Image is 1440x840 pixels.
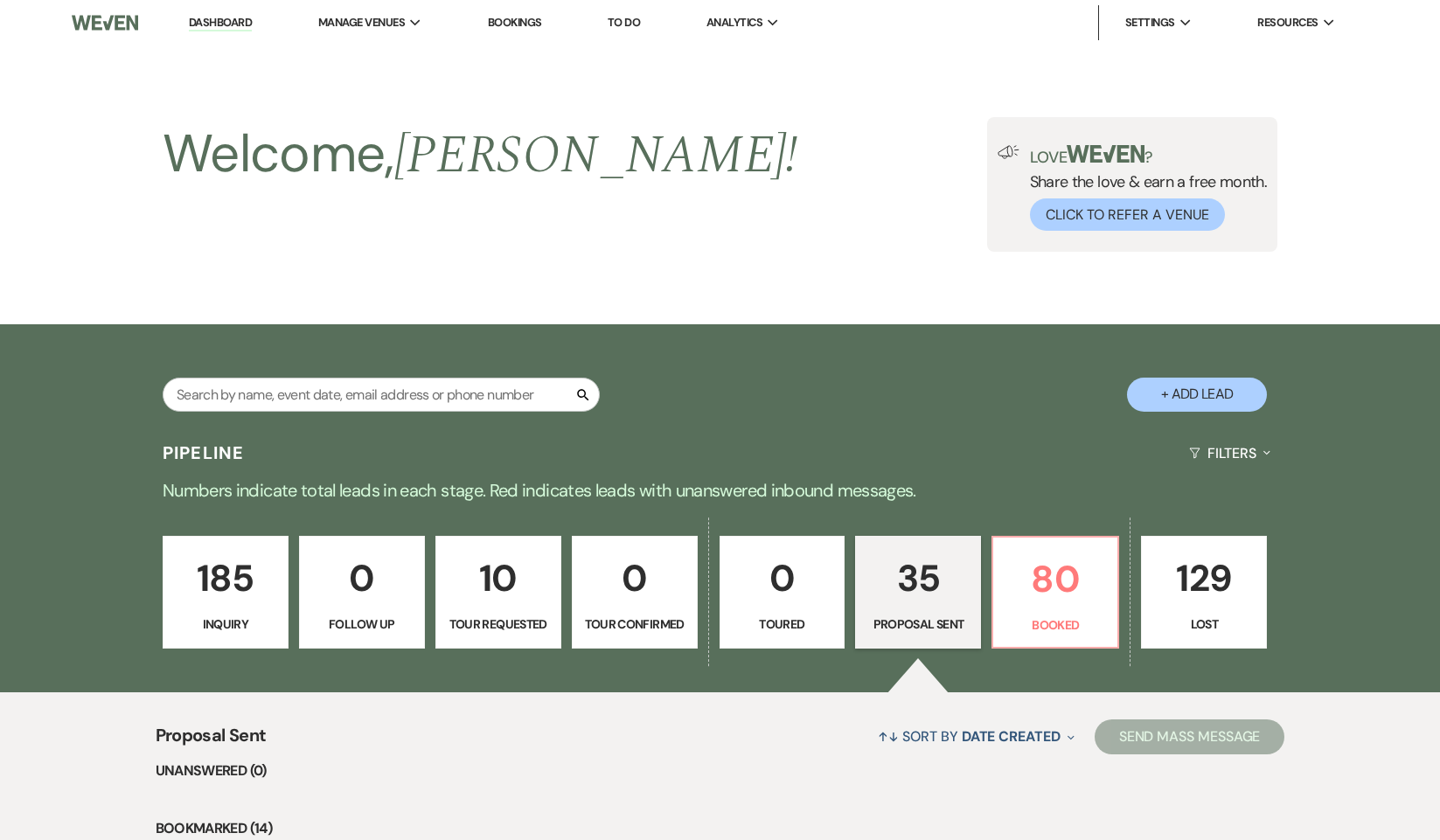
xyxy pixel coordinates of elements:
a: 80Booked [991,536,1119,649]
p: Booked [1004,615,1107,635]
p: 0 [583,549,686,607]
a: 185Inquiry [163,536,289,649]
p: Tour Requested [447,614,550,634]
p: Follow Up [310,614,414,634]
span: Settings [1125,14,1175,31]
img: Weven Logo [72,4,138,41]
p: 0 [731,549,834,607]
h2: Welcome, [163,117,798,192]
button: + Add Lead [1127,378,1267,412]
p: 129 [1152,549,1256,607]
p: Love ? [1030,145,1268,165]
img: weven-logo-green.svg [1067,145,1144,163]
p: 80 [1004,550,1107,608]
a: 0Toured [720,536,845,649]
button: Send Mass Message [1095,719,1285,754]
span: Proposal Sent [156,722,267,760]
a: 0Follow Up [299,536,425,649]
input: Search by name, event date, email address or phone number [163,378,600,412]
span: Resources [1257,14,1318,31]
a: 35Proposal Sent [855,536,981,649]
a: 0Tour Confirmed [572,536,698,649]
img: loud-speaker-illustration.svg [998,145,1019,159]
p: Tour Confirmed [583,614,686,634]
button: Click to Refer a Venue [1030,198,1225,231]
span: [PERSON_NAME] ! [394,115,798,196]
a: 129Lost [1141,536,1267,649]
div: Share the love & earn a free month. [1019,145,1268,231]
p: 35 [866,549,970,607]
button: Sort By Date Created [871,713,1081,760]
button: Filters [1182,430,1277,476]
a: 10Tour Requested [435,536,561,649]
li: Bookmarked (14) [156,817,1285,840]
p: Lost [1152,614,1256,634]
li: Unanswered (0) [156,760,1285,782]
span: ↑↓ [878,727,899,746]
span: Date Created [962,727,1061,746]
a: Dashboard [189,15,252,31]
a: To Do [608,15,640,30]
p: 10 [447,549,550,607]
a: Bookings [488,15,542,30]
span: Manage Venues [318,14,405,31]
p: 185 [174,549,277,607]
span: Analytics [706,14,762,31]
p: Numbers indicate total leads in each stage. Red indicates leads with unanswered inbound messages. [91,476,1350,504]
p: 0 [310,549,414,607]
h3: Pipeline [163,441,245,465]
p: Toured [731,614,834,634]
p: Inquiry [174,614,277,634]
p: Proposal Sent [866,614,970,634]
